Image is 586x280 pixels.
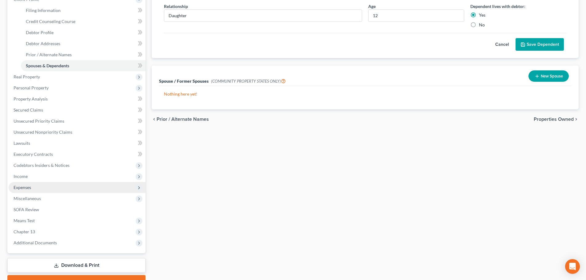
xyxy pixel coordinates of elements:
span: Spouses & Dependents [26,63,69,68]
span: Chapter 13 [14,229,35,234]
span: Additional Documents [14,240,57,245]
span: Unsecured Priority Claims [14,118,64,124]
button: New Spouse [528,70,569,82]
span: Means Test [14,218,35,223]
input: Enter age... [369,10,464,22]
span: Real Property [14,74,40,79]
a: Filing Information [21,5,146,16]
span: Debtor Addresses [26,41,60,46]
a: Download & Print [7,258,146,273]
input: Enter relationship... [164,10,362,22]
a: Debtor Addresses [21,38,146,49]
a: Debtor Profile [21,27,146,38]
a: Property Analysis [9,93,146,105]
a: Unsecured Priority Claims [9,116,146,127]
span: Personal Property [14,85,49,90]
span: Codebtors Insiders & Notices [14,163,70,168]
span: (COMMUNITY PROPERTY STATES ONLY) [211,79,286,84]
span: SOFA Review [14,207,39,212]
a: Spouses & Dependents [21,60,146,71]
span: Relationship [164,4,188,9]
a: Executory Contracts [9,149,146,160]
a: Credit Counseling Course [21,16,146,27]
i: chevron_right [574,117,579,122]
button: Save Dependent [516,38,564,51]
span: Debtor Profile [26,30,54,35]
i: chevron_left [152,117,157,122]
div: Open Intercom Messenger [565,259,580,274]
label: No [479,22,485,28]
span: Executory Contracts [14,152,53,157]
span: Secured Claims [14,107,43,112]
span: Miscellaneous [14,196,41,201]
p: Nothing here yet! [164,91,566,97]
span: Properties Owned [534,117,574,122]
label: Yes [479,12,485,18]
span: Income [14,174,28,179]
button: chevron_left Prior / Alternate Names [152,117,209,122]
button: Properties Owned chevron_right [534,117,579,122]
span: Spouse / Former Spouses [159,78,209,84]
a: Prior / Alternate Names [21,49,146,60]
a: Lawsuits [9,138,146,149]
span: Prior / Alternate Names [157,117,209,122]
span: Filing Information [26,8,61,13]
label: Age [368,3,376,10]
a: SOFA Review [9,204,146,215]
span: Expenses [14,185,31,190]
a: Unsecured Nonpriority Claims [9,127,146,138]
span: Lawsuits [14,140,30,146]
a: Secured Claims [9,105,146,116]
span: Prior / Alternate Names [26,52,72,57]
span: Property Analysis [14,96,48,101]
button: Cancel [488,38,516,51]
span: Unsecured Nonpriority Claims [14,129,72,135]
label: Dependent lives with debtor: [470,3,525,10]
span: Credit Counseling Course [26,19,75,24]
